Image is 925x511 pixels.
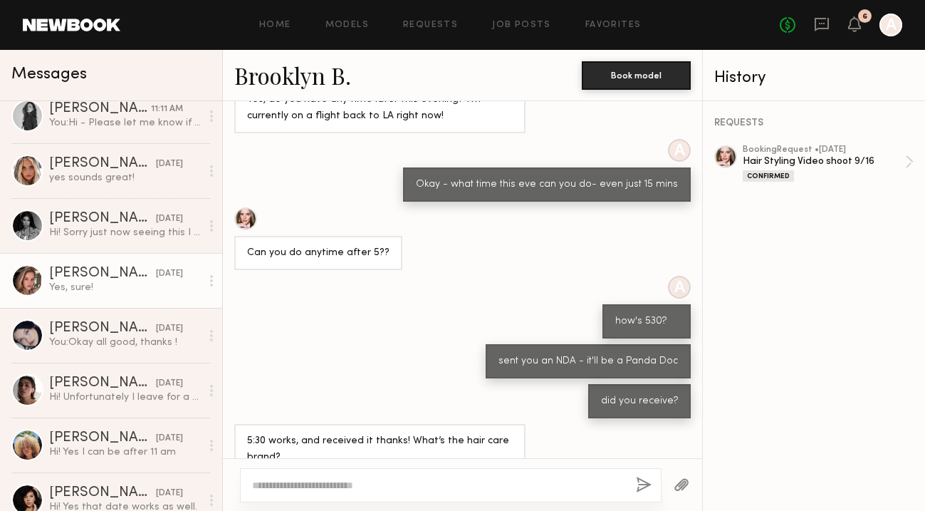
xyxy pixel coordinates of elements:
[156,212,183,226] div: [DATE]
[49,321,156,336] div: [PERSON_NAME]
[49,267,156,281] div: [PERSON_NAME]
[492,21,551,30] a: Job Posts
[601,393,678,410] div: did you receive?
[49,336,201,349] div: You: Okay all good, thanks !
[156,267,183,281] div: [DATE]
[325,21,369,30] a: Models
[156,377,183,391] div: [DATE]
[49,157,156,171] div: [PERSON_NAME]
[49,212,156,226] div: [PERSON_NAME]
[49,391,201,404] div: Hi! Unfortunately I leave for a trip to [GEOGRAPHIC_DATA] that day!
[11,66,87,83] span: Messages
[247,245,390,262] div: Can you do anytime after 5??
[743,145,905,155] div: booking Request • [DATE]
[156,158,183,171] div: [DATE]
[151,103,183,116] div: 11:11 AM
[234,60,351,91] a: Brooklyn B.
[615,314,678,330] div: how's 530?
[49,376,156,391] div: [PERSON_NAME]
[49,226,201,239] div: Hi! Sorry just now seeing this I apologize.. yes I can be available!
[416,177,678,193] div: Okay - what time this eve can you do- even just 15 mins
[498,353,678,370] div: sent you an NDA - it'll be a Panda Doc
[247,92,513,125] div: Yes, do you have any time later this evening? I’m currently on a flight back to LA right now!
[49,486,156,500] div: [PERSON_NAME]
[714,70,914,86] div: History
[743,155,905,168] div: Hair Styling Video shoot 9/16
[49,445,201,459] div: Hi! Yes I can be after 11 am
[862,13,867,21] div: 6
[743,145,914,182] a: bookingRequest •[DATE]Hair Styling Video shoot 9/16Confirmed
[714,118,914,128] div: REQUESTS
[156,432,183,445] div: [DATE]
[49,102,151,116] div: [PERSON_NAME]
[879,14,902,36] a: A
[49,431,156,445] div: [PERSON_NAME]
[156,487,183,500] div: [DATE]
[582,61,691,90] button: Book model
[49,116,201,130] div: You: Hi - Please let me know if you are still planninng on [DATE] - we had thought we had confirm...
[582,68,691,81] a: Book model
[49,171,201,185] div: yes sounds great!
[585,21,642,30] a: Favorites
[156,322,183,336] div: [DATE]
[247,433,513,466] div: 5:30 works, and received it thanks! What’s the hair care brand?
[403,21,458,30] a: Requests
[259,21,291,30] a: Home
[49,281,201,294] div: Yes, sure!
[743,170,794,182] div: Confirmed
